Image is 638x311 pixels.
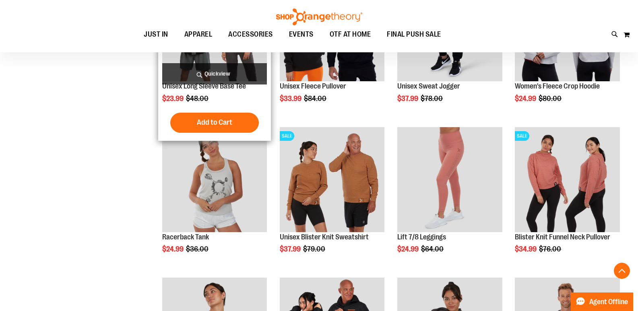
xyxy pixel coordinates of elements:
[280,127,385,232] img: Product image for Unisex Blister Knit Sweatshirt
[228,25,273,43] span: ACCESSORIES
[280,82,346,90] a: Unisex Fleece Pullover
[397,95,419,103] span: $37.99
[158,123,271,274] div: product
[397,82,460,90] a: Unisex Sweat Jogger
[393,123,506,274] div: product
[515,233,610,241] a: Blister Knit Funnel Neck Pullover
[387,25,441,43] span: FINAL PUSH SALE
[275,8,363,25] img: Shop Orangetheory
[539,245,562,253] span: $76.00
[515,131,529,141] span: SALE
[511,123,624,274] div: product
[170,113,259,133] button: Add to Cart
[184,25,213,43] span: APPAREL
[322,25,379,44] a: OTF AT HOME
[289,25,314,43] span: EVENTS
[197,118,232,127] span: Add to Cart
[276,123,389,274] div: product
[136,25,176,44] a: JUST IN
[303,245,326,253] span: $79.00
[421,245,445,253] span: $64.00
[397,245,420,253] span: $24.99
[280,127,385,233] a: Product image for Unisex Blister Knit SweatshirtSALE
[397,233,446,241] a: Lift 7/8 Leggings
[330,25,371,43] span: OTF AT HOME
[162,245,185,253] span: $24.99
[571,292,633,311] button: Agent Offline
[280,131,294,141] span: SALE
[162,127,267,233] a: Product image for Racerback TankSALE
[162,63,267,84] a: Quickview
[280,95,303,103] span: $33.99
[280,233,369,241] a: Unisex Blister Knit Sweatshirt
[397,127,502,232] img: Product image for Lift 7/8 Leggings
[144,25,168,43] span: JUST IN
[280,245,302,253] span: $37.99
[162,82,246,90] a: Unisex Long Sleeve Base Tee
[162,95,185,103] span: $23.99
[379,25,449,43] a: FINAL PUSH SALE
[421,95,444,103] span: $78.00
[515,127,620,233] a: Product image for Blister Knit Funnelneck PulloverSALE
[281,25,322,44] a: EVENTS
[614,263,630,279] button: Back To Top
[397,127,502,233] a: Product image for Lift 7/8 Leggings
[515,82,600,90] a: Women's Fleece Crop Hoodie
[515,95,537,103] span: $24.99
[515,127,620,232] img: Product image for Blister Knit Funnelneck Pullover
[162,233,209,241] a: Racerback Tank
[186,95,210,103] span: $48.00
[589,298,628,306] span: Agent Offline
[186,245,210,253] span: $36.00
[304,95,328,103] span: $84.00
[515,245,538,253] span: $34.99
[176,25,221,44] a: APPAREL
[162,127,267,232] img: Product image for Racerback Tank
[220,25,281,44] a: ACCESSORIES
[539,95,563,103] span: $80.00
